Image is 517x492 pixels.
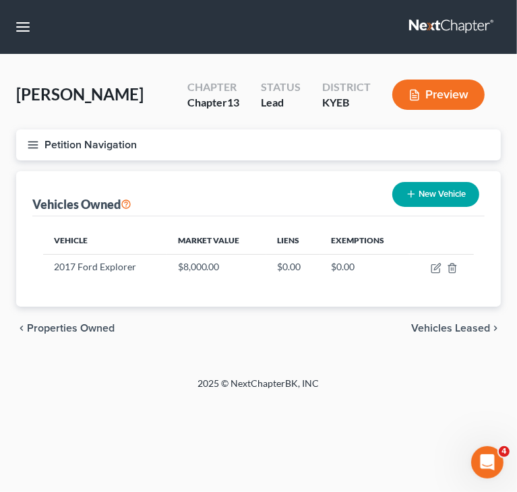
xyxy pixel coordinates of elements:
[266,254,320,280] td: $0.00
[266,227,320,254] th: Liens
[77,377,441,401] div: 2025 © NextChapterBK, INC
[167,227,267,254] th: Market Value
[43,227,167,254] th: Vehicle
[16,323,115,334] button: chevron_left Properties Owned
[392,80,485,110] button: Preview
[490,323,501,334] i: chevron_right
[16,323,27,334] i: chevron_left
[187,95,239,111] div: Chapter
[16,129,501,160] button: Petition Navigation
[43,254,167,280] td: 2017 Ford Explorer
[261,95,301,111] div: Lead
[471,446,504,479] iframe: Intercom live chat
[27,323,115,334] span: Properties Owned
[320,227,409,254] th: Exemptions
[322,80,371,95] div: District
[187,80,239,95] div: Chapter
[322,95,371,111] div: KYEB
[261,80,301,95] div: Status
[411,323,501,334] button: Vehicles Leased chevron_right
[227,96,239,109] span: 13
[16,84,144,104] span: [PERSON_NAME]
[32,196,131,212] div: Vehicles Owned
[411,323,490,334] span: Vehicles Leased
[392,182,479,207] button: New Vehicle
[499,446,510,457] span: 4
[167,254,267,280] td: $8,000.00
[320,254,409,280] td: $0.00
